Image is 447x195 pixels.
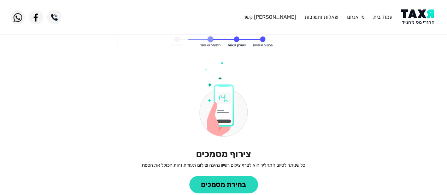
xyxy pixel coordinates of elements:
img: Facebook [29,10,43,24]
span: שאלון זכאות [228,43,246,48]
span: פרטים אישיים [250,43,276,48]
img: Phone [47,10,61,24]
a: שאלות ותשובות [305,14,338,20]
span: חתימה ואישור [200,43,220,48]
a: [PERSON_NAME] קשר [243,14,296,20]
img: Logo [401,9,436,25]
p: כל שנותר לסיום התהליך הוא לצרף צילום רשיון נהיגה וצילום תעודת זהות הכולל את הספח [125,162,322,168]
h2: צירוף מסמכים [125,149,322,160]
span: בהצלחה [171,43,183,48]
a: מי אנחנו [347,14,364,20]
img: WhatsApp [11,10,25,24]
a: עמוד בית [373,14,392,20]
button: בחירת מסמכים [189,176,258,193]
img: הסכם ההתקשרות [199,61,248,137]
